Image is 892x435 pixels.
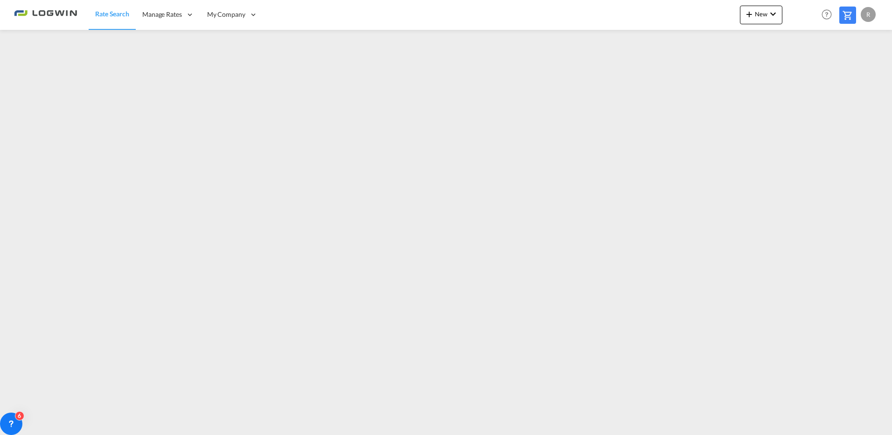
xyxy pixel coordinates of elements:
[207,10,245,19] span: My Company
[142,10,182,19] span: Manage Rates
[819,7,835,22] span: Help
[95,10,129,18] span: Rate Search
[861,7,876,22] div: R
[744,10,779,18] span: New
[744,8,755,20] md-icon: icon-plus 400-fg
[14,4,77,25] img: 2761ae10d95411efa20a1f5e0282d2d7.png
[767,8,779,20] md-icon: icon-chevron-down
[819,7,839,23] div: Help
[740,6,782,24] button: icon-plus 400-fgNewicon-chevron-down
